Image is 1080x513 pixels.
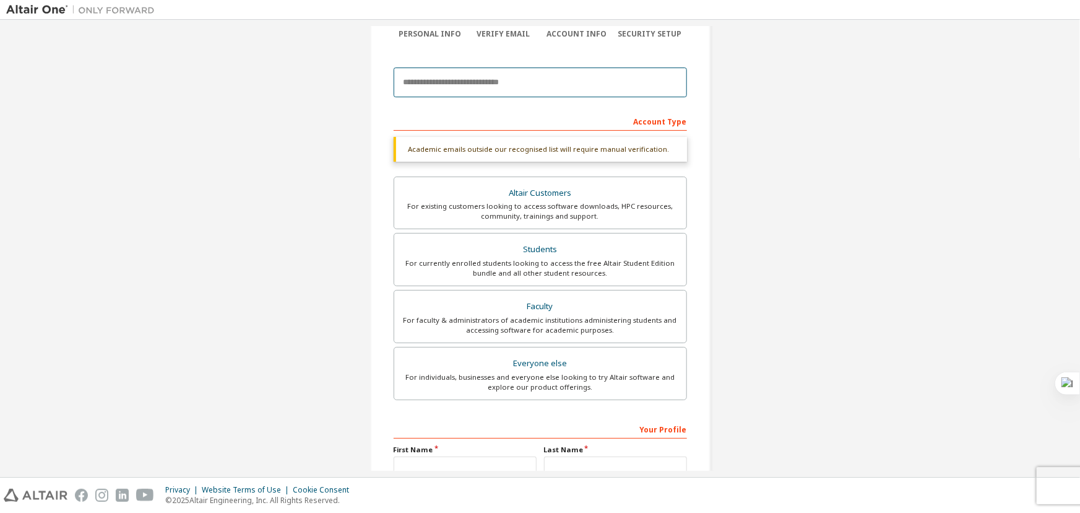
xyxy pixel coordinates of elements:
[394,445,537,455] label: First Name
[402,185,679,202] div: Altair Customers
[467,29,540,39] div: Verify Email
[165,495,356,506] p: © 2025 Altair Engineering, Inc. All Rights Reserved.
[402,258,679,278] div: For currently enrolled students looking to access the free Altair Student Edition bundle and all ...
[402,355,679,372] div: Everyone else
[116,489,129,502] img: linkedin.svg
[613,29,687,39] div: Security Setup
[402,315,679,335] div: For faculty & administrators of academic institutions administering students and accessing softwa...
[136,489,154,502] img: youtube.svg
[202,485,293,495] div: Website Terms of Use
[402,241,679,258] div: Students
[402,201,679,221] div: For existing customers looking to access software downloads, HPC resources, community, trainings ...
[165,485,202,495] div: Privacy
[95,489,108,502] img: instagram.svg
[4,489,67,502] img: altair_logo.svg
[75,489,88,502] img: facebook.svg
[6,4,161,16] img: Altair One
[402,372,679,392] div: For individuals, businesses and everyone else looking to try Altair software and explore our prod...
[544,445,687,455] label: Last Name
[394,111,687,131] div: Account Type
[394,137,687,162] div: Academic emails outside our recognised list will require manual verification.
[540,29,614,39] div: Account Info
[293,485,356,495] div: Cookie Consent
[394,29,467,39] div: Personal Info
[394,419,687,439] div: Your Profile
[402,298,679,315] div: Faculty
